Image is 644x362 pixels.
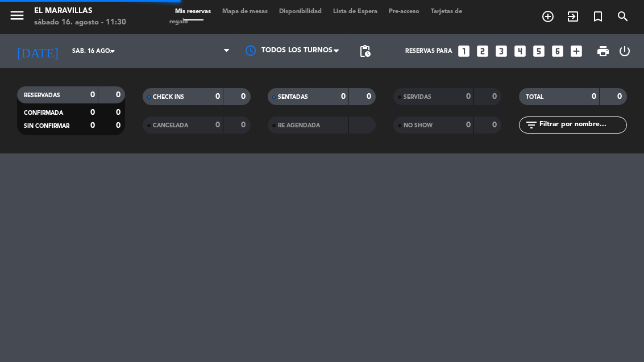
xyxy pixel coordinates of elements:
strong: 0 [466,93,471,101]
strong: 0 [241,121,248,129]
i: power_settings_new [618,44,631,58]
i: looks_3 [494,44,509,59]
i: menu [9,7,26,24]
span: Reserva especial [585,7,610,26]
strong: 0 [90,122,95,130]
strong: 0 [466,121,471,129]
div: sábado 16. agosto - 11:30 [34,17,126,28]
i: add_circle_outline [541,10,555,23]
i: add_box [569,44,584,59]
strong: 0 [215,93,220,101]
span: CONFIRMADA [24,110,63,116]
i: looks_6 [550,44,565,59]
i: looks_one [456,44,471,59]
i: search [616,10,630,23]
span: Mapa de mesas [217,9,273,15]
i: exit_to_app [566,10,580,23]
i: [DATE] [9,39,67,64]
span: SENTADAS [278,94,308,100]
strong: 0 [617,93,624,101]
div: LOG OUT [614,34,635,68]
span: CHECK INS [153,94,184,100]
span: BUSCAR [610,7,635,26]
i: looks_two [475,44,490,59]
strong: 0 [492,121,499,129]
strong: 0 [367,93,373,101]
span: WALK IN [560,7,585,26]
input: Filtrar por nombre... [538,119,626,131]
span: Mis reservas [169,9,217,15]
span: TOTAL [526,94,543,100]
span: print [596,44,610,58]
button: menu [9,7,26,28]
i: arrow_drop_down [106,44,119,58]
i: looks_5 [531,44,546,59]
span: RE AGENDADA [278,123,320,128]
div: El Maravillas [34,6,126,17]
span: RESERVAR MESA [535,7,560,26]
span: Pre-acceso [383,9,425,15]
strong: 0 [116,122,123,130]
strong: 0 [90,91,95,99]
span: RESERVADAS [24,93,60,98]
span: Reservas para [405,48,452,55]
strong: 0 [492,93,499,101]
span: SIN CONFIRMAR [24,123,69,129]
span: Lista de Espera [327,9,383,15]
strong: 0 [90,109,95,116]
strong: 0 [116,91,123,99]
span: pending_actions [358,44,372,58]
i: turned_in_not [591,10,605,23]
i: filter_list [525,118,538,132]
span: Disponibilidad [273,9,327,15]
strong: 0 [215,121,220,129]
i: looks_4 [513,44,527,59]
span: CANCELADA [153,123,188,128]
span: NO SHOW [404,123,433,128]
span: SERVIDAS [404,94,431,100]
strong: 0 [341,93,346,101]
strong: 0 [116,109,123,116]
strong: 0 [241,93,248,101]
strong: 0 [592,93,596,101]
